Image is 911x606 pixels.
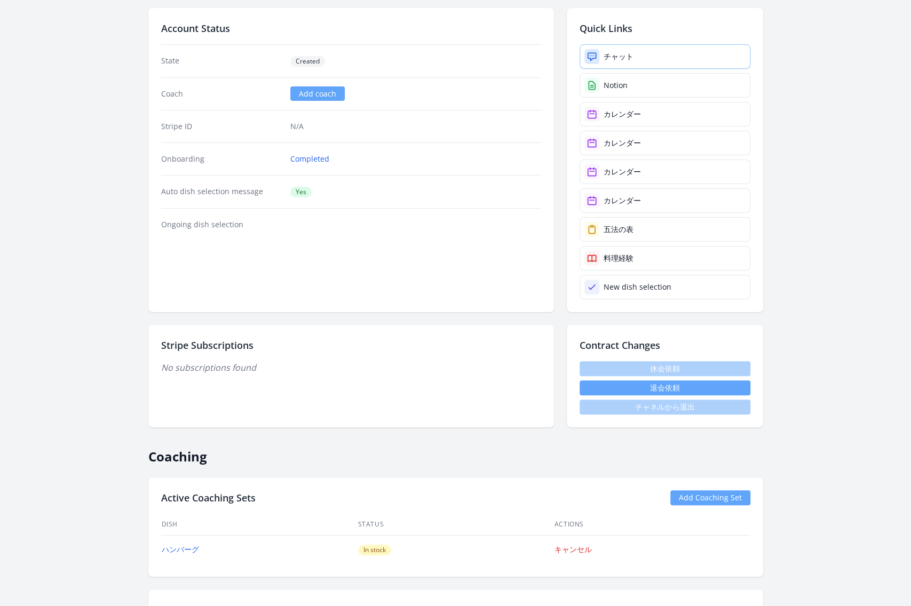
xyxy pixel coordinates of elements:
[580,44,750,69] a: チャット
[604,51,633,62] div: チャット
[580,361,750,376] span: 休会依頼
[161,338,541,353] h2: Stripe Subscriptions
[161,154,282,164] dt: Onboarding
[580,246,750,270] a: 料理経験
[580,73,750,98] a: Notion
[161,89,282,99] dt: Coach
[604,80,628,91] div: Notion
[161,121,282,132] dt: Stripe ID
[580,21,750,36] h2: Quick Links
[554,514,750,536] th: Actions
[161,21,541,36] h2: Account Status
[580,338,750,353] h2: Contract Changes
[162,544,199,554] a: ハンバーグ
[580,400,750,414] span: チャネルから退出
[604,224,633,235] div: 五法の表
[554,544,592,554] a: キャンセル
[358,514,554,536] th: Status
[604,138,641,148] div: カレンダー
[580,275,750,299] a: New dish selection
[580,131,750,155] a: カレンダー
[161,219,282,230] dt: Ongoing dish selection
[580,380,750,395] button: 退会依頼
[148,440,763,465] h2: Coaching
[290,56,325,67] span: Created
[358,545,391,555] span: In stock
[580,160,750,184] a: カレンダー
[161,514,358,536] th: Dish
[604,195,641,206] div: カレンダー
[290,187,312,197] span: Yes
[580,217,750,242] a: 五法の表
[290,154,329,164] a: Completed
[161,361,541,374] p: No subscriptions found
[161,490,256,505] h2: Active Coaching Sets
[604,282,671,292] div: New dish selection
[604,109,641,119] div: カレンダー
[290,121,541,132] p: N/A
[670,490,750,505] a: Add Coaching Set
[604,253,633,264] div: 料理経験
[604,166,641,177] div: カレンダー
[161,186,282,197] dt: Auto dish selection message
[580,188,750,213] a: カレンダー
[580,102,750,126] a: カレンダー
[290,86,345,101] a: Add coach
[161,55,282,67] dt: State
